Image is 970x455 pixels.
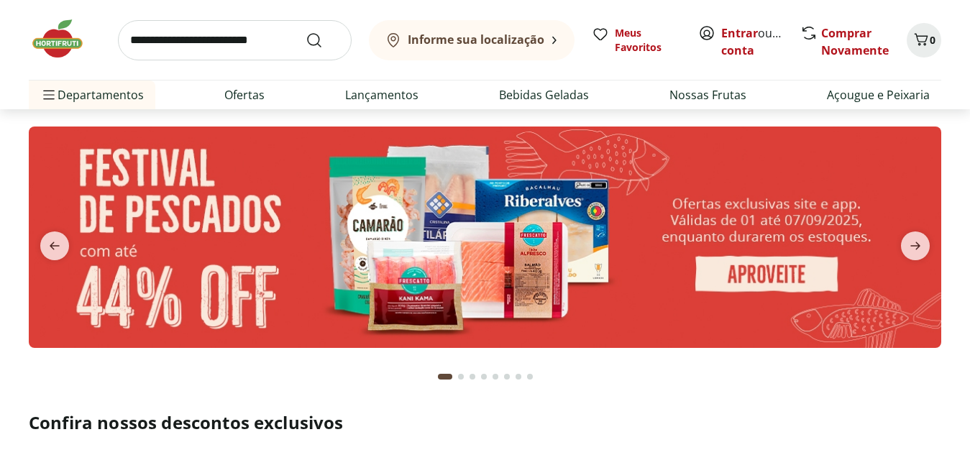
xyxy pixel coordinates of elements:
button: Go to page 3 from fs-carousel [467,359,478,394]
img: pescados [29,127,941,347]
button: Menu [40,78,58,112]
button: Go to page 2 from fs-carousel [455,359,467,394]
button: Go to page 6 from fs-carousel [501,359,513,394]
button: previous [29,231,81,260]
button: Carrinho [907,23,941,58]
button: Informe sua localização [369,20,575,60]
a: Lançamentos [345,86,418,104]
button: Submit Search [306,32,340,49]
img: Hortifruti [29,17,101,60]
a: Criar conta [721,25,800,58]
h2: Confira nossos descontos exclusivos [29,411,941,434]
button: Go to page 5 from fs-carousel [490,359,501,394]
input: search [118,20,352,60]
button: next [889,231,941,260]
a: Bebidas Geladas [499,86,589,104]
span: 0 [930,33,935,47]
a: Ofertas [224,86,265,104]
button: Go to page 8 from fs-carousel [524,359,536,394]
a: Comprar Novamente [821,25,889,58]
a: Entrar [721,25,758,41]
span: ou [721,24,785,59]
b: Informe sua localização [408,32,544,47]
button: Current page from fs-carousel [435,359,455,394]
button: Go to page 7 from fs-carousel [513,359,524,394]
span: Departamentos [40,78,144,112]
a: Meus Favoritos [592,26,681,55]
span: Meus Favoritos [615,26,681,55]
a: Açougue e Peixaria [827,86,930,104]
a: Nossas Frutas [669,86,746,104]
button: Go to page 4 from fs-carousel [478,359,490,394]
